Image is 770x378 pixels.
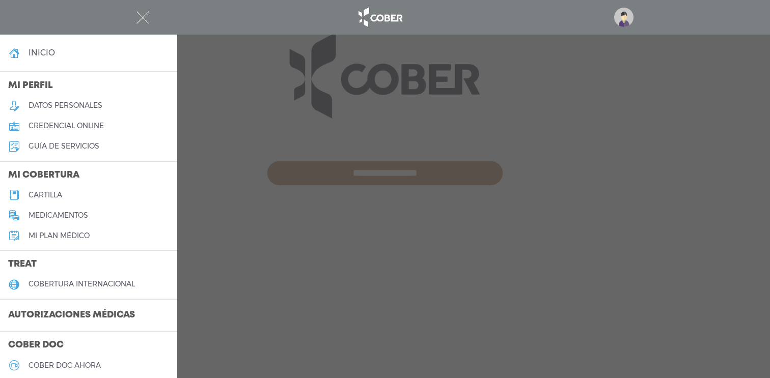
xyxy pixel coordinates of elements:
[29,191,62,199] h5: cartilla
[614,8,634,27] img: profile-placeholder.svg
[29,231,90,240] h5: Mi plan médico
[29,361,101,370] h5: Cober doc ahora
[29,48,55,57] h4: inicio
[136,11,149,24] img: Cober_menu-close-white.svg
[353,5,406,30] img: logo_cober_home-white.png
[29,122,104,130] h5: credencial online
[29,211,88,220] h5: medicamentos
[29,101,102,110] h5: datos personales
[29,280,135,288] h5: cobertura internacional
[29,142,99,151] h5: guía de servicios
